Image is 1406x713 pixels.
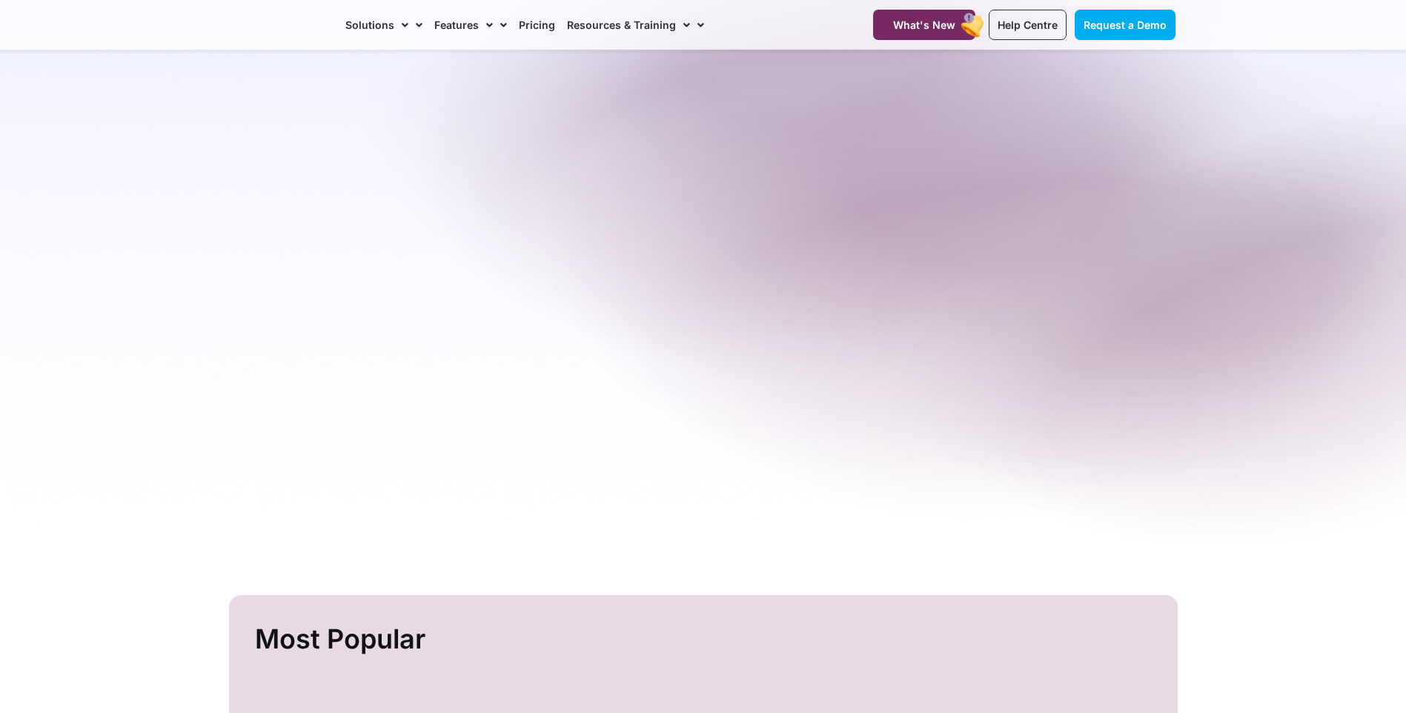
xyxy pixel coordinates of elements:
img: CareMaster Logo [231,14,331,36]
a: Help Centre [989,10,1067,40]
a: Request a Demo [1075,10,1175,40]
span: Help Centre [998,19,1058,31]
h2: Most Popular [255,617,1155,661]
span: What's New [893,19,955,31]
span: Request a Demo [1084,19,1167,31]
a: What's New [873,10,975,40]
